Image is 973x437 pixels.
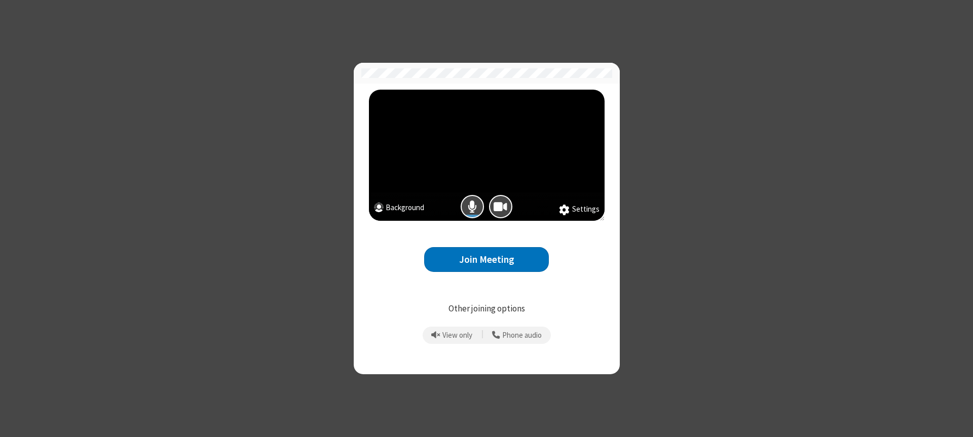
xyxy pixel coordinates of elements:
button: Join Meeting [424,247,549,272]
span: Phone audio [502,331,542,340]
span: View only [442,331,472,340]
button: Camera is on [489,195,512,218]
button: Use your phone for mic and speaker while you view the meeting on this device. [489,327,546,344]
button: Settings [559,204,600,216]
button: Background [374,202,424,216]
p: Other joining options [369,302,605,315]
span: | [481,328,483,342]
button: Prevent echo when there is already an active mic and speaker in the room. [428,327,476,344]
button: Mic is on [461,195,484,218]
